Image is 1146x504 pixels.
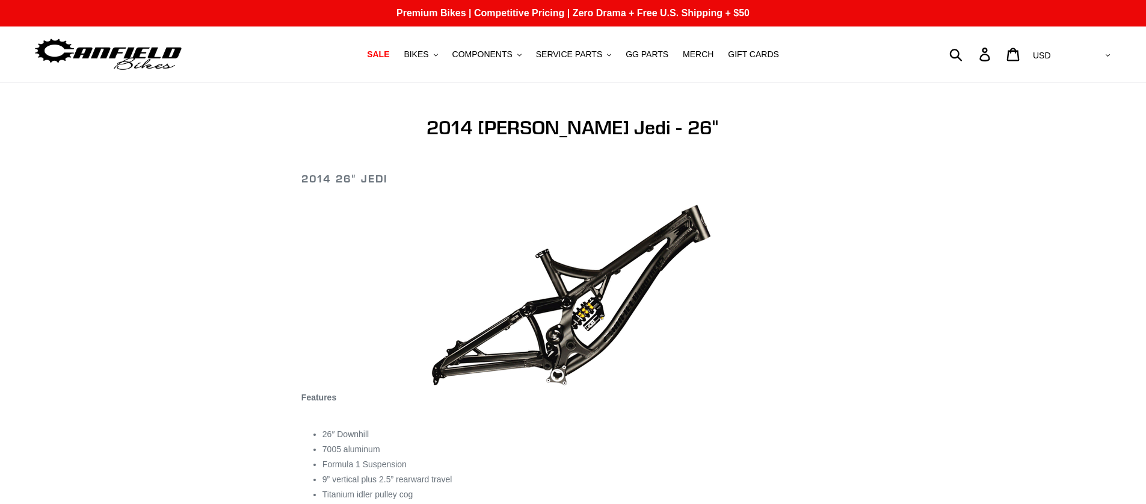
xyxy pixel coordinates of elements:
[536,49,602,60] span: SERVICE PARTS
[452,49,513,60] span: COMPONENTS
[620,46,674,63] a: GG PARTS
[683,49,713,60] span: MERCH
[956,41,987,67] input: Search
[446,46,528,63] button: COMPONENTS
[404,49,428,60] span: BIKES
[728,49,779,60] span: GIFT CARDS
[301,172,845,185] h2: 2014 26″ Jedi
[530,46,617,63] button: SERVICE PARTS
[626,49,668,60] span: GG PARTS
[398,46,443,63] button: BIKES
[367,49,389,60] span: SALE
[33,36,183,73] img: Canfield Bikes
[722,46,785,63] a: GIFT CARDS
[322,488,845,501] li: Titanium idler pulley cog
[677,46,719,63] a: MERCH
[361,46,395,63] a: SALE
[301,393,336,402] strong: Features
[322,473,845,486] li: 9” vertical plus 2.5” rearward travel
[322,428,845,441] li: 26″ Downhill
[301,116,845,139] h1: 2014 [PERSON_NAME] Jedi - 26"
[322,458,845,471] li: Formula 1 Suspension
[322,443,845,456] li: 7005 aluminum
